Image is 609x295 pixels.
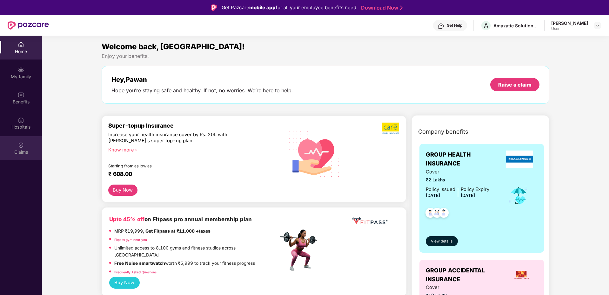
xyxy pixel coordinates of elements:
[351,215,389,227] img: fppp.png
[108,164,251,168] div: Starting from as low as
[426,266,505,284] span: GROUP ACCIDENTAL INSURANCE
[108,185,137,196] button: Buy Now
[145,228,211,234] strong: Get Fitpass at ₹11,000 +taxes
[418,127,468,136] span: Company benefits
[18,117,24,123] img: svg+xml;base64,PHN2ZyBpZD0iSG9zcGl0YWxzIiB4bWxucz0iaHR0cDovL3d3dy53My5vcmcvMjAwMC9zdmciIHdpZHRoPS...
[431,238,452,244] span: View details
[222,4,356,11] div: Get Pazcare for all your employee benefits need
[551,20,588,26] div: [PERSON_NAME]
[109,216,144,222] b: Upto 45% off
[111,76,293,83] div: Hey, Pawan
[447,23,462,28] div: Get Help
[18,92,24,98] img: svg+xml;base64,PHN2ZyBpZD0iQmVuZWZpdHMiIHhtbG5zPSJodHRwOi8vd3d3LnczLm9yZy8yMDAwL3N2ZyIgd2lkdGg9Ij...
[134,148,137,152] span: right
[513,266,530,284] img: insurerLogo
[426,150,502,168] span: GROUP HEALTH INSURANCE
[461,193,475,198] span: [DATE]
[429,206,445,221] img: svg+xml;base64,PHN2ZyB4bWxucz0iaHR0cDovL3d3dy53My5vcmcvMjAwMC9zdmciIHdpZHRoPSI0OC45MTUiIGhlaWdodD...
[426,168,489,176] span: Cover
[426,177,489,184] span: ₹2 Lakhs
[508,185,529,206] img: icon
[114,238,147,242] a: Fitpass gym near you
[111,87,293,94] div: Hope you’re staying safe and healthy. If not, no worries. We’re here to help.
[461,186,489,193] div: Policy Expiry
[423,206,438,221] img: svg+xml;base64,PHN2ZyB4bWxucz0iaHR0cDovL3d3dy53My5vcmcvMjAwMC9zdmciIHdpZHRoPSI0OC45NDMiIGhlaWdodD...
[493,23,538,29] div: Amazatic Solutions Llp
[114,261,165,266] strong: Free Noise smartwatch
[211,4,217,11] img: Logo
[114,260,255,267] p: worth ₹5,999 to track your fitness progress
[400,4,403,11] img: Stroke
[426,193,440,198] span: [DATE]
[438,23,444,29] img: svg+xml;base64,PHN2ZyBpZD0iSGVscC0zMngzMiIgeG1sbnM9Imh0dHA6Ly93d3cudzMub3JnLzIwMDAvc3ZnIiB3aWR0aD...
[114,270,157,274] a: Frequently Asked Questions!
[8,21,49,30] img: New Pazcare Logo
[382,122,400,134] img: b5dec4f62d2307b9de63beb79f102df3.png
[426,236,458,246] button: View details
[18,41,24,48] img: svg+xml;base64,PHN2ZyBpZD0iSG9tZSIgeG1sbnM9Imh0dHA6Ly93d3cudzMub3JnLzIwMDAvc3ZnIiB3aWR0aD0iMjAiIG...
[114,228,144,234] del: MRP ₹19,999,
[18,142,24,148] img: svg+xml;base64,PHN2ZyBpZD0iQ2xhaW0iIHhtbG5zPSJodHRwOi8vd3d3LnczLm9yZy8yMDAwL3N2ZyIgd2lkdGg9IjIwIi...
[102,53,550,60] div: Enjoy your benefits!
[108,122,278,129] div: Super-topup Insurance
[484,22,488,29] span: A
[361,4,401,11] a: Download Now
[278,228,323,272] img: fpp.png
[102,42,245,51] span: Welcome back, [GEOGRAPHIC_DATA]!
[249,4,276,11] strong: mobile app
[114,245,278,258] p: Unlimited access to 8,100 gyms and fitness studios across [GEOGRAPHIC_DATA]
[109,216,252,222] b: on Fitpass pro annual membership plan
[436,206,452,221] img: svg+xml;base64,PHN2ZyB4bWxucz0iaHR0cDovL3d3dy53My5vcmcvMjAwMC9zdmciIHdpZHRoPSI0OC45NDMiIGhlaWdodD...
[506,151,533,168] img: insurerLogo
[284,123,345,184] img: svg+xml;base64,PHN2ZyB4bWxucz0iaHR0cDovL3d3dy53My5vcmcvMjAwMC9zdmciIHhtbG5zOnhsaW5rPSJodHRwOi8vd3...
[498,81,532,88] div: Raise a claim
[108,132,251,144] div: Increase your health insurance cover by Rs. 20L with [PERSON_NAME]’s super top-up plan.
[109,277,140,289] button: Buy Now
[108,147,275,151] div: Know more
[108,171,272,178] div: ₹ 608.00
[426,186,455,193] div: Policy issued
[551,26,588,31] div: User
[426,284,489,291] span: Cover
[18,67,24,73] img: svg+xml;base64,PHN2ZyB3aWR0aD0iMjAiIGhlaWdodD0iMjAiIHZpZXdCb3g9IjAgMCAyMCAyMCIgZmlsbD0ibm9uZSIgeG...
[595,23,600,28] img: svg+xml;base64,PHN2ZyBpZD0iRHJvcGRvd24tMzJ4MzIiIHhtbG5zPSJodHRwOi8vd3d3LnczLm9yZy8yMDAwL3N2ZyIgd2...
